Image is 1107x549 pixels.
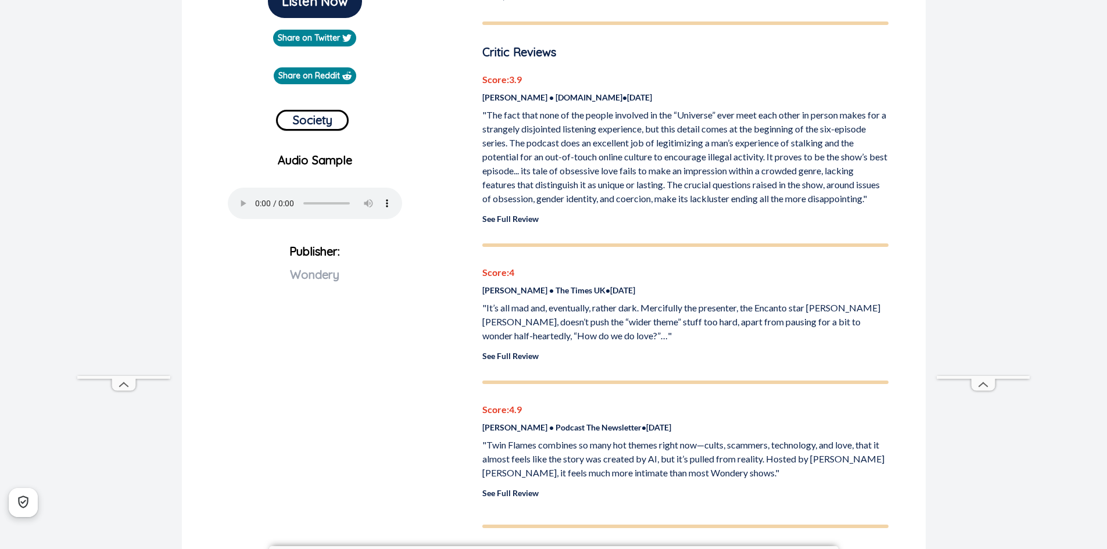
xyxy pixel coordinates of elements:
a: See Full Review [482,351,539,361]
p: Score: 4 [482,265,889,279]
iframe: Advertisement [937,27,1030,376]
span: Wondery [290,267,339,282]
p: [PERSON_NAME] • Podcast The Newsletter • [DATE] [482,421,889,433]
p: [PERSON_NAME] • The Times UK • [DATE] [482,284,889,296]
button: Society [276,110,349,131]
a: Society [276,105,349,131]
audio: Your browser does not support the audio element [228,188,402,219]
p: Score: 3.9 [482,73,889,87]
p: "It’s all mad and, eventually, rather dark. Mercifully the presenter, the Encanto star [PERSON_NA... [482,301,889,343]
a: Share on Twitter [273,30,356,46]
a: Share on Reddit [274,67,356,84]
p: "Twin Flames combines so many hot themes right now—cults, scammers, technology, and love, that it... [482,438,889,480]
a: See Full Review [482,488,539,498]
p: Critic Reviews [482,44,889,61]
p: Publisher: [191,240,439,324]
p: Score: 4.9 [482,403,889,417]
p: Audio Sample [191,152,439,169]
a: See Full Review [482,214,539,224]
p: "The fact that none of the people involved in the “Universe” ever meet each other in person makes... [482,108,889,206]
iframe: Advertisement [77,27,170,376]
p: [PERSON_NAME] • [DOMAIN_NAME] • [DATE] [482,91,889,103]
